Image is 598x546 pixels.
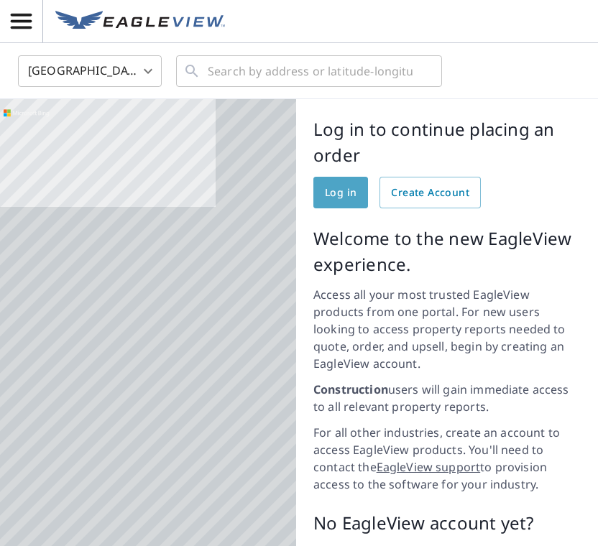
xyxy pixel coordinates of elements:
[313,381,581,415] p: users will gain immediate access to all relevant property reports.
[313,510,581,536] p: No EagleView account yet?
[313,116,581,168] p: Log in to continue placing an order
[313,381,388,397] strong: Construction
[325,184,356,202] span: Log in
[377,459,481,475] a: EagleView support
[379,177,481,208] a: Create Account
[313,286,581,372] p: Access all your most trusted EagleView products from one portal. For new users looking to access ...
[55,11,225,32] img: EV Logo
[208,51,413,91] input: Search by address or latitude-longitude
[313,226,581,277] p: Welcome to the new EagleView experience.
[313,177,368,208] a: Log in
[18,51,162,91] div: [GEOGRAPHIC_DATA]
[313,424,581,493] p: For all other industries, create an account to access EagleView products. You'll need to contact ...
[391,184,469,202] span: Create Account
